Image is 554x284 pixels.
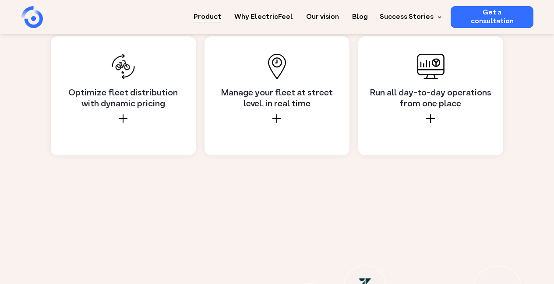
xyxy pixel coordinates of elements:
a: Our vision [306,6,339,22]
a: Blog [352,6,368,22]
a: home [21,6,91,28]
h4: Run all day-to-day operations from one place [369,88,492,110]
div: Success Stories [380,12,434,22]
a: Why ElectricFeel [234,6,293,22]
a: Get a consultation [451,6,533,28]
iframe: Chatbot [496,226,542,272]
h4: Manage your fleet at street level, in real time [215,88,339,110]
a: Product [194,6,221,22]
input: Submit [33,35,75,51]
h4: Optimize fleet distribution with dynamic pricing [62,88,185,110]
div: Success Stories [374,6,444,28]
